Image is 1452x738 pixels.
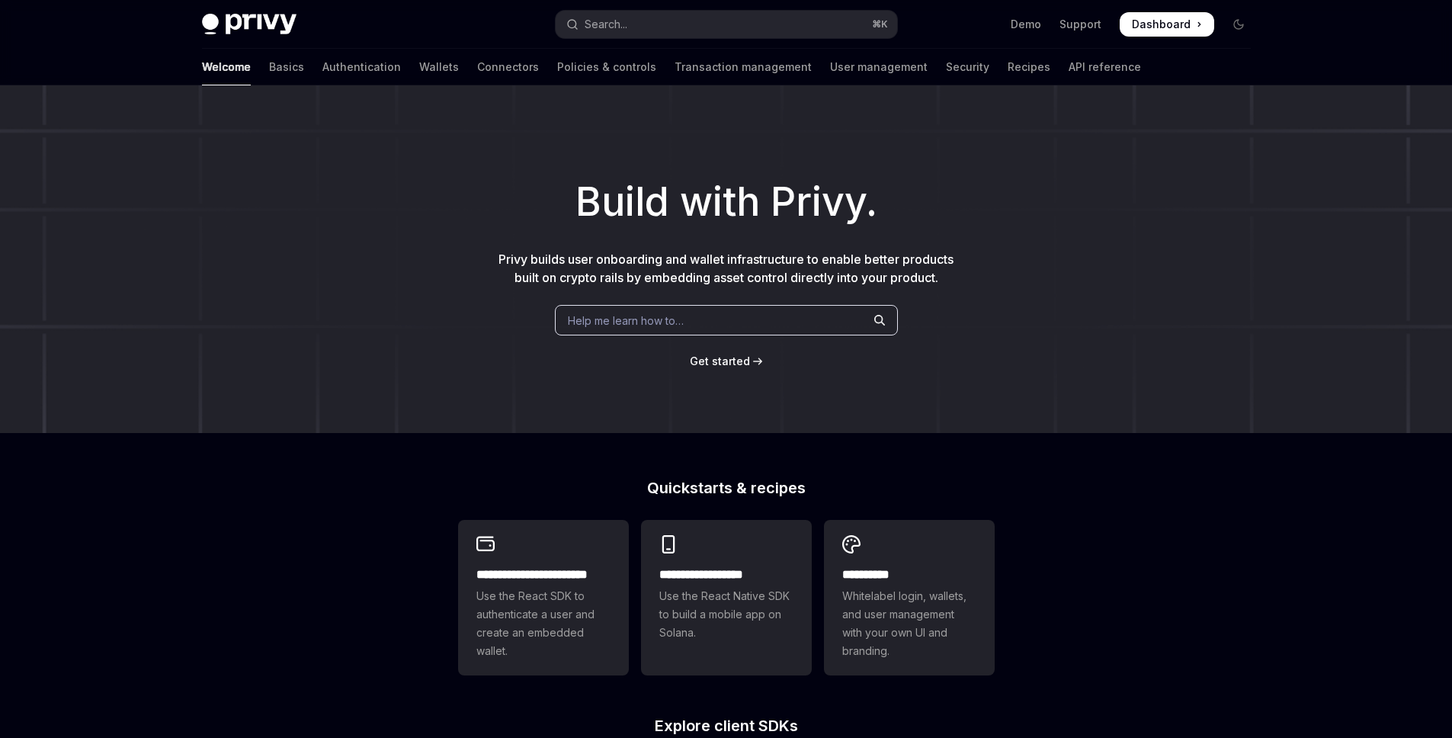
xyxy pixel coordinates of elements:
span: Get started [690,355,750,367]
a: Authentication [322,49,401,85]
a: **** **** **** ***Use the React Native SDK to build a mobile app on Solana. [641,520,812,675]
a: Welcome [202,49,251,85]
span: ⌘ K [872,18,888,30]
a: Security [946,49,989,85]
a: **** *****Whitelabel login, wallets, and user management with your own UI and branding. [824,520,995,675]
a: Demo [1011,17,1041,32]
span: Help me learn how to… [568,313,684,329]
button: Open search [556,11,897,38]
a: Get started [690,354,750,369]
h2: Explore client SDKs [458,718,995,733]
a: Dashboard [1120,12,1214,37]
span: Dashboard [1132,17,1191,32]
span: Privy builds user onboarding and wallet infrastructure to enable better products built on crypto ... [498,252,954,285]
h2: Quickstarts & recipes [458,480,995,496]
button: Toggle dark mode [1226,12,1251,37]
a: Wallets [419,49,459,85]
span: Use the React Native SDK to build a mobile app on Solana. [659,587,793,642]
span: Whitelabel login, wallets, and user management with your own UI and branding. [842,587,976,660]
a: Policies & controls [557,49,656,85]
a: API reference [1069,49,1141,85]
a: Connectors [477,49,539,85]
a: Support [1059,17,1101,32]
a: User management [830,49,928,85]
a: Transaction management [675,49,812,85]
img: dark logo [202,14,296,35]
a: Recipes [1008,49,1050,85]
a: Basics [269,49,304,85]
h1: Build with Privy. [24,172,1428,232]
span: Use the React SDK to authenticate a user and create an embedded wallet. [476,587,611,660]
div: Search... [585,15,627,34]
